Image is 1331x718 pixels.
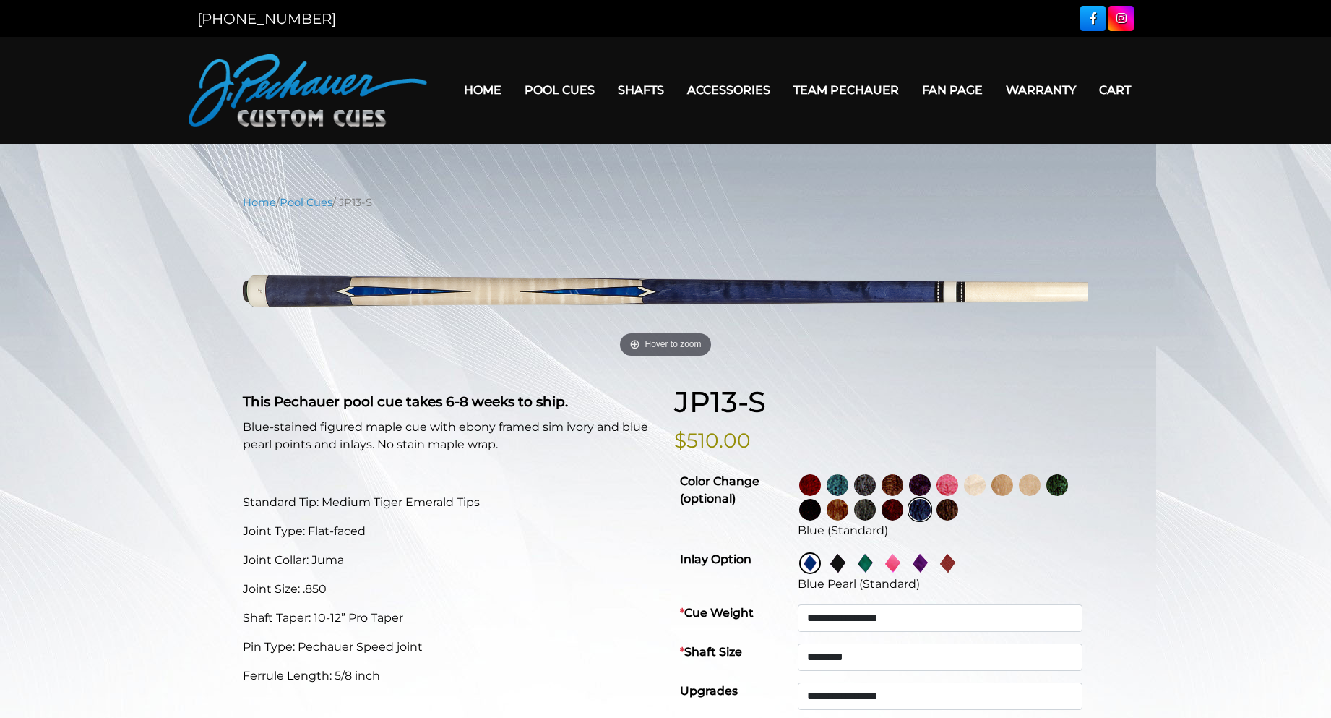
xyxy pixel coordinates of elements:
[243,196,276,209] a: Home
[189,54,427,127] img: Pechauer Custom Cues
[680,552,751,566] strong: Inlay Option
[799,474,821,496] img: Wine
[799,499,821,521] img: Ebony
[680,645,742,659] strong: Shaft Size
[606,72,676,108] a: Shafts
[243,419,657,453] p: Blue-stained figured maple cue with ebony framed sim ivory and blue pearl points and inlays. No s...
[1046,474,1068,496] img: Green
[936,552,958,574] img: Red Pearl
[243,523,657,540] p: Joint Type: Flat-faced
[243,195,1088,210] nav: Breadcrumb
[882,474,903,496] img: Rose
[243,667,657,685] p: Ferrule Length: 5/8 inch
[197,10,336,27] a: [PHONE_NUMBER]
[513,72,606,108] a: Pool Cues
[243,610,657,627] p: Shaft Taper: 10-12” Pro Taper
[909,474,931,496] img: Purple
[882,499,903,521] img: Burgundy
[798,522,1082,539] div: Blue (Standard)
[854,474,876,496] img: Smoke
[243,221,1088,362] a: Hover to zoom
[1019,474,1041,496] img: Light Natural
[854,499,876,521] img: Carbon
[243,494,657,511] p: Standard Tip: Medium Tiger Emerald Tips
[909,499,931,521] img: Blue
[243,638,657,656] p: Pin Type: Pechauer Speed joint
[827,474,848,496] img: Turquoise
[799,552,821,574] img: Blue Pearl
[909,552,931,574] img: Purple Pearl
[680,684,738,698] strong: Upgrades
[782,72,910,108] a: Team Pechauer
[676,72,782,108] a: Accessories
[882,552,903,574] img: Pink Pearl
[936,499,958,521] img: Black Palm
[910,72,994,108] a: Fan Page
[994,72,1087,108] a: Warranty
[798,576,1082,593] div: Blue Pearl (Standard)
[827,499,848,521] img: Chestnut
[674,428,751,453] bdi: $510.00
[827,552,848,574] img: Simulated Ebony
[243,581,657,598] p: Joint Size: .850
[1087,72,1142,108] a: Cart
[680,606,754,620] strong: Cue Weight
[991,474,1013,496] img: Natural
[243,552,657,569] p: Joint Collar: Juma
[680,474,759,505] strong: Color Change (optional)
[243,393,568,410] strong: This Pechauer pool cue takes 6-8 weeks to ship.
[964,474,986,496] img: No Stain
[674,385,1088,419] h1: JP13-S
[280,196,332,209] a: Pool Cues
[936,474,958,496] img: Pink
[452,72,513,108] a: Home
[854,552,876,574] img: Green Pearl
